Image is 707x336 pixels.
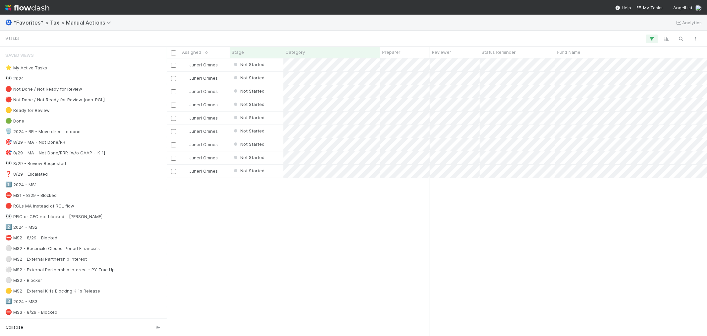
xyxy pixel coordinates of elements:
span: Fund Name [557,49,580,55]
div: Junerl Omnes [183,88,218,95]
span: Not Started [232,168,265,173]
img: avatar_de77a991-7322-4664-a63d-98ba485ee9e0.png [183,115,188,121]
input: Toggle Row Selected [171,156,176,161]
img: avatar_de77a991-7322-4664-a63d-98ba485ee9e0.png [183,75,188,81]
span: ⛔ [5,192,12,198]
span: ❓ [5,171,12,177]
input: Toggle Row Selected [171,142,176,147]
span: ⚪ [5,245,12,251]
span: 1️⃣ [5,182,12,187]
div: MS2 - Blocker [5,276,42,285]
span: Category [285,49,305,55]
span: 👀 [5,75,12,81]
div: Not Done / Not Ready for Review [5,85,82,93]
span: Not Started [232,62,265,67]
input: Toggle Row Selected [171,63,176,68]
span: 🔴 [5,86,12,92]
div: Junerl Omnes [183,154,218,161]
img: logo-inverted-e16ddd16eac7371096b0.svg [5,2,49,13]
span: Junerl Omnes [189,62,218,67]
div: 2024 [5,74,24,83]
span: ⛔ [5,235,12,240]
span: Reviewer [432,49,451,55]
span: Status Reminder [482,49,516,55]
div: MS2 - External K-1s Blocking K-1s Release [5,287,100,295]
span: Preparer [382,49,400,55]
div: RGLs MA instead of RGL flow [5,202,74,210]
img: avatar_de77a991-7322-4664-a63d-98ba485ee9e0.png [183,142,188,147]
img: avatar_de77a991-7322-4664-a63d-98ba485ee9e0.png [183,168,188,174]
div: MS2 - 8/29 - Blocked [5,234,57,242]
span: Junerl Omnes [189,102,218,107]
span: Saved Views [5,48,34,62]
input: Toggle All Rows Selected [171,50,176,55]
span: Assigned To [182,49,208,55]
span: Not Started [232,102,265,107]
span: Stage [232,49,244,55]
div: Not Started [232,127,265,134]
input: Toggle Row Selected [171,76,176,81]
div: MS3 - 8/29 - Blocked [5,308,57,316]
span: Junerl Omnes [189,115,218,121]
div: 2024 - MS3 [5,297,37,306]
span: 🗑️ [5,128,12,134]
img: avatar_de77a991-7322-4664-a63d-98ba485ee9e0.png [183,62,188,67]
span: 2️⃣ [5,224,12,230]
a: My Tasks [636,4,663,11]
img: avatar_de77a991-7322-4664-a63d-98ba485ee9e0.png [695,5,702,11]
span: 🟡 [5,288,12,294]
span: Not Started [232,88,265,94]
div: 8/29 - MA - Not Done/RRR [w/o GAAP + K-1] [5,149,105,157]
img: avatar_de77a991-7322-4664-a63d-98ba485ee9e0.png [183,128,188,134]
span: 🔴 [5,203,12,209]
span: Junerl Omnes [189,89,218,94]
span: ⭐ [5,65,12,70]
div: Junerl Omnes [183,115,218,121]
span: 🔴 [5,97,12,102]
div: Not Started [232,154,265,161]
span: ⚪ [5,277,12,283]
span: AngelList [673,5,692,10]
div: My Active Tasks [5,64,47,72]
div: MS2 - Reconcile Closed-Period Financials [5,244,100,253]
div: MS2 - External Partnership Interest - PY True Up [5,266,115,274]
div: Done [5,117,24,125]
span: 3️⃣ [5,298,12,304]
span: 🎯 [5,150,12,155]
span: Junerl Omnes [189,168,218,174]
input: Toggle Row Selected [171,169,176,174]
input: Toggle Row Selected [171,103,176,108]
span: ⚪ [5,256,12,262]
div: 2024 - BR - Move direct to done [5,127,81,136]
span: Not Started [232,115,265,120]
div: MS2 - External Partnership Interest [5,255,87,263]
span: 👀 [5,213,12,219]
div: 8/29 - MA - Not Done/RR [5,138,65,146]
span: Junerl Omnes [189,155,218,160]
span: Not Started [232,128,265,133]
div: PFIC or CFC not blocked - [PERSON_NAME] [5,212,102,221]
img: avatar_de77a991-7322-4664-a63d-98ba485ee9e0.png [183,89,188,94]
div: Ready for Review [5,106,50,115]
div: Not Started [232,167,265,174]
span: Not Started [232,141,265,147]
div: Junerl Omnes [183,128,218,134]
small: 9 tasks [5,36,20,42]
span: 🟡 [5,107,12,113]
div: 8/29 - Review Requested [5,159,66,168]
span: ⚪ [5,267,12,272]
span: 🟢 [5,118,12,124]
div: Junerl Omnes [183,101,218,108]
span: *Favorites* > Tax > Manual Actions [13,19,114,26]
div: MS1 - 8/29 - Blocked [5,191,57,200]
a: Analytics [676,19,702,27]
img: avatar_de77a991-7322-4664-a63d-98ba485ee9e0.png [183,155,188,160]
span: 👀 [5,160,12,166]
span: Not Started [232,75,265,80]
span: Not Started [232,155,265,160]
div: 2024 - MS1 [5,181,37,189]
div: Not Started [232,61,265,68]
div: Not Started [232,74,265,81]
img: avatar_de77a991-7322-4664-a63d-98ba485ee9e0.png [183,102,188,107]
span: My Tasks [636,5,663,10]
